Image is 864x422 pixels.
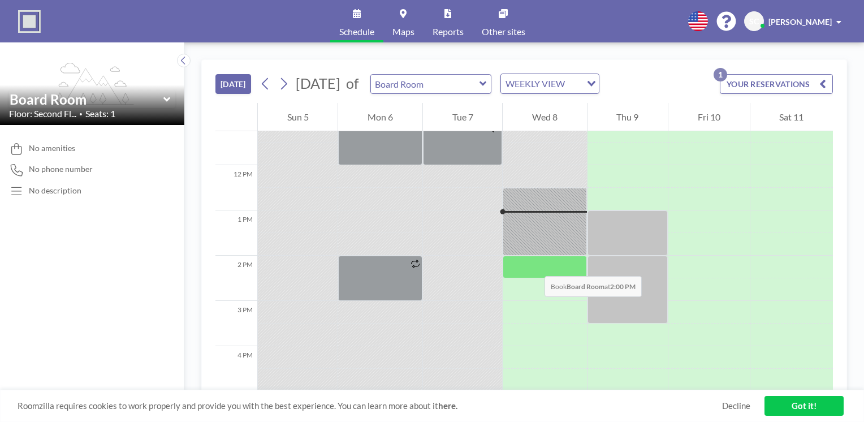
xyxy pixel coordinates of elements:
input: Search for option [568,76,580,91]
button: [DATE] [215,74,251,94]
span: Maps [392,27,414,36]
div: Thu 9 [587,103,668,131]
span: of [346,75,358,92]
div: 1 PM [215,210,257,256]
div: Tue 7 [423,103,502,131]
a: Decline [722,401,750,411]
div: 2 PM [215,256,257,301]
div: 12 PM [215,165,257,210]
span: [PERSON_NAME] [768,17,832,27]
b: 2:00 PM [610,282,636,291]
div: No description [29,186,81,196]
span: Floor: Second Fl... [9,108,76,119]
span: Other sites [482,27,525,36]
span: [DATE] [296,75,340,92]
span: No amenities [29,143,75,153]
div: Fri 10 [668,103,749,131]
span: No phone number [29,164,93,174]
p: 1 [714,68,727,81]
span: Schedule [339,27,374,36]
div: Search for option [501,74,599,93]
span: Roomzilla requires cookies to work properly and provide you with the best experience. You can lea... [18,401,722,411]
a: Got it! [764,396,844,416]
b: Board Room [567,282,604,291]
input: Board Room [10,91,163,107]
input: Board Room [371,75,479,93]
img: organization-logo [18,10,41,33]
div: 11 AM [215,120,257,165]
a: here. [438,401,457,411]
span: Book at [545,276,642,297]
span: • [79,110,83,118]
span: SC [749,16,759,27]
button: YOUR RESERVATIONS1 [720,74,833,94]
div: Wed 8 [503,103,586,131]
div: 3 PM [215,301,257,346]
span: WEEKLY VIEW [503,76,567,91]
div: Mon 6 [338,103,422,131]
span: Reports [433,27,464,36]
div: Sun 5 [258,103,338,131]
span: Seats: 1 [85,108,115,119]
div: Sat 11 [750,103,833,131]
div: 4 PM [215,346,257,391]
